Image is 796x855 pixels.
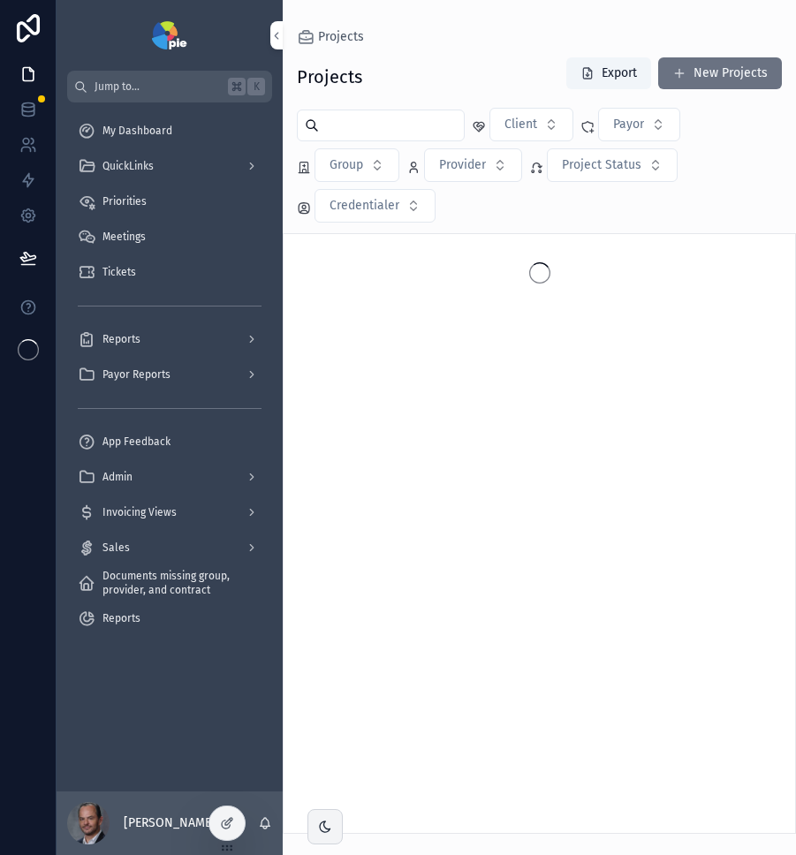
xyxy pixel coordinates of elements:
[102,159,154,173] span: QuickLinks
[67,426,272,458] a: App Feedback
[297,64,362,89] h1: Projects
[67,567,272,599] a: Documents missing group, provider, and contract
[102,541,130,555] span: Sales
[67,323,272,355] a: Reports
[297,28,364,46] a: Projects
[102,194,147,208] span: Priorities
[547,148,678,182] button: Select Button
[598,108,680,141] button: Select Button
[124,814,216,832] p: [PERSON_NAME]
[102,611,140,625] span: Reports
[658,57,782,89] button: New Projects
[102,470,133,484] span: Admin
[67,532,272,564] a: Sales
[315,148,399,182] button: Select Button
[67,602,272,634] a: Reports
[67,256,272,288] a: Tickets
[57,102,283,657] div: scrollable content
[102,265,136,279] span: Tickets
[67,221,272,253] a: Meetings
[330,197,399,215] span: Credentialer
[67,496,272,528] a: Invoicing Views
[67,71,272,102] button: Jump to...K
[562,156,641,174] span: Project Status
[102,569,254,597] span: Documents missing group, provider, and contract
[315,189,436,223] button: Select Button
[424,148,522,182] button: Select Button
[439,156,486,174] span: Provider
[504,116,537,133] span: Client
[489,108,573,141] button: Select Button
[67,115,272,147] a: My Dashboard
[613,116,644,133] span: Payor
[249,79,263,94] span: K
[67,150,272,182] a: QuickLinks
[67,461,272,493] a: Admin
[67,359,272,390] a: Payor Reports
[102,505,177,519] span: Invoicing Views
[318,28,364,46] span: Projects
[67,185,272,217] a: Priorities
[95,79,221,94] span: Jump to...
[102,367,171,382] span: Payor Reports
[102,332,140,346] span: Reports
[102,124,172,138] span: My Dashboard
[102,230,146,244] span: Meetings
[102,435,171,449] span: App Feedback
[566,57,651,89] button: Export
[152,21,186,49] img: App logo
[330,156,363,174] span: Group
